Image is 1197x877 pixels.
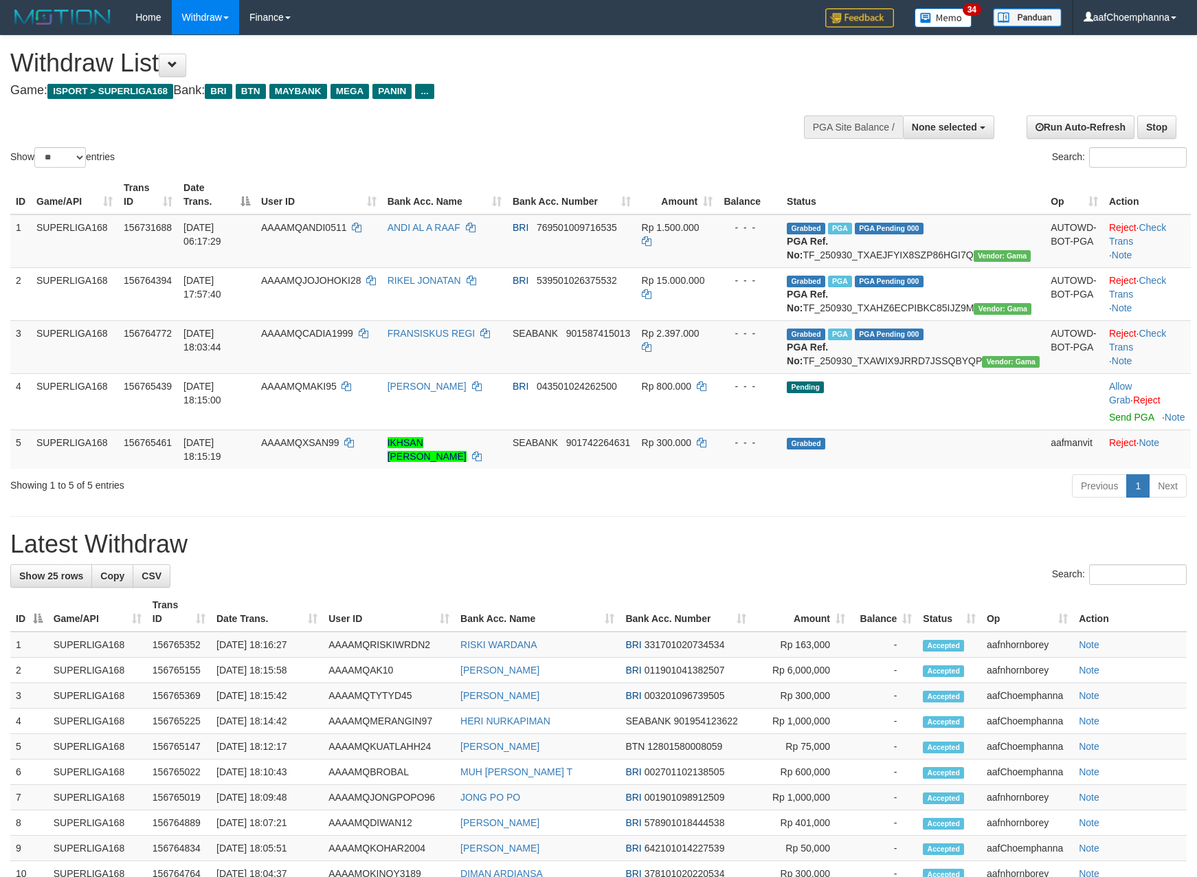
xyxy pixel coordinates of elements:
[642,437,691,448] span: Rp 300.000
[787,276,825,287] span: Grabbed
[211,709,323,734] td: [DATE] 18:14:42
[752,785,851,810] td: Rp 1,000,000
[10,759,48,785] td: 6
[1072,474,1127,498] a: Previous
[211,810,323,836] td: [DATE] 18:07:21
[855,329,924,340] span: PGA Pending
[19,570,83,581] span: Show 25 rows
[31,175,118,214] th: Game/API: activate to sort column ascending
[1112,249,1132,260] a: Note
[1052,564,1187,585] label: Search:
[645,792,725,803] span: Copy 001901098912509 to clipboard
[625,690,641,701] span: BRI
[10,430,31,469] td: 5
[787,381,824,393] span: Pending
[323,632,455,658] td: AAAAMQRISKIWRDN2
[752,592,851,632] th: Amount: activate to sort column ascending
[147,658,211,683] td: 156765155
[851,592,917,632] th: Balance: activate to sort column ascending
[903,115,994,139] button: None selected
[645,690,725,701] span: Copy 003201096739505 to clipboard
[923,792,964,804] span: Accepted
[388,381,467,392] a: [PERSON_NAME]
[1112,302,1132,313] a: Note
[372,84,412,99] span: PANIN
[211,759,323,785] td: [DATE] 18:10:43
[625,639,641,650] span: BRI
[787,329,825,340] span: Grabbed
[10,592,48,632] th: ID: activate to sort column descending
[460,766,572,777] a: MUH [PERSON_NAME] T
[10,709,48,734] td: 4
[828,329,852,340] span: Marked by aafheankoy
[1079,715,1099,726] a: Note
[211,836,323,861] td: [DATE] 18:05:51
[382,175,507,214] th: Bank Acc. Name: activate to sort column ascending
[981,592,1073,632] th: Op: activate to sort column ascending
[388,328,476,339] a: FRANSISKUS REGI
[1079,843,1099,854] a: Note
[828,276,852,287] span: Marked by aafheankoy
[48,709,147,734] td: SUPERLIGA168
[1109,381,1133,406] span: ·
[781,175,1045,214] th: Status
[513,222,528,233] span: BRI
[10,564,92,588] a: Show 25 rows
[787,289,828,313] b: PGA Ref. No:
[10,683,48,709] td: 3
[923,843,964,855] span: Accepted
[1104,430,1191,469] td: ·
[981,785,1073,810] td: aafnhornborey
[781,320,1045,373] td: TF_250930_TXAWIX9JRRD7JSSQBYQP
[1109,275,1166,300] a: Check Trans
[10,632,48,658] td: 1
[915,8,972,27] img: Button%20Memo.svg
[183,222,221,247] span: [DATE] 06:17:29
[923,665,964,677] span: Accepted
[261,328,353,339] span: AAAAMQCADIA1999
[460,715,550,726] a: HERI NURKAPIMAN
[1165,412,1185,423] a: Note
[205,84,232,99] span: BRI
[211,658,323,683] td: [DATE] 18:15:58
[1045,320,1104,373] td: AUTOWD-BOT-PGA
[211,734,323,759] td: [DATE] 18:12:17
[183,328,221,353] span: [DATE] 18:03:44
[923,691,964,702] span: Accepted
[10,836,48,861] td: 9
[982,356,1040,368] span: Vendor URL: https://trx31.1velocity.biz
[828,223,852,234] span: Marked by aafromsomean
[323,709,455,734] td: AAAAMQMERANGIN97
[460,741,539,752] a: [PERSON_NAME]
[118,175,178,214] th: Trans ID: activate to sort column ascending
[981,658,1073,683] td: aafnhornborey
[1079,639,1099,650] a: Note
[752,632,851,658] td: Rp 163,000
[211,683,323,709] td: [DATE] 18:15:42
[147,632,211,658] td: 156765352
[147,785,211,810] td: 156765019
[851,683,917,709] td: -
[323,836,455,861] td: AAAAMQKOHAR2004
[645,817,725,828] span: Copy 578901018444538 to clipboard
[851,709,917,734] td: -
[1045,214,1104,268] td: AUTOWD-BOT-PGA
[10,734,48,759] td: 5
[724,274,776,287] div: - - -
[625,843,641,854] span: BRI
[1045,175,1104,214] th: Op: activate to sort column ascending
[1104,320,1191,373] td: · ·
[923,716,964,728] span: Accepted
[142,570,161,581] span: CSV
[388,437,467,462] a: IKHSAN [PERSON_NAME]
[460,843,539,854] a: [PERSON_NAME]
[100,570,124,581] span: Copy
[718,175,781,214] th: Balance
[851,658,917,683] td: -
[1109,328,1137,339] a: Reject
[415,84,434,99] span: ...
[48,810,147,836] td: SUPERLIGA168
[981,709,1073,734] td: aafChoemphanna
[48,592,147,632] th: Game/API: activate to sort column ascending
[1104,267,1191,320] td: · ·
